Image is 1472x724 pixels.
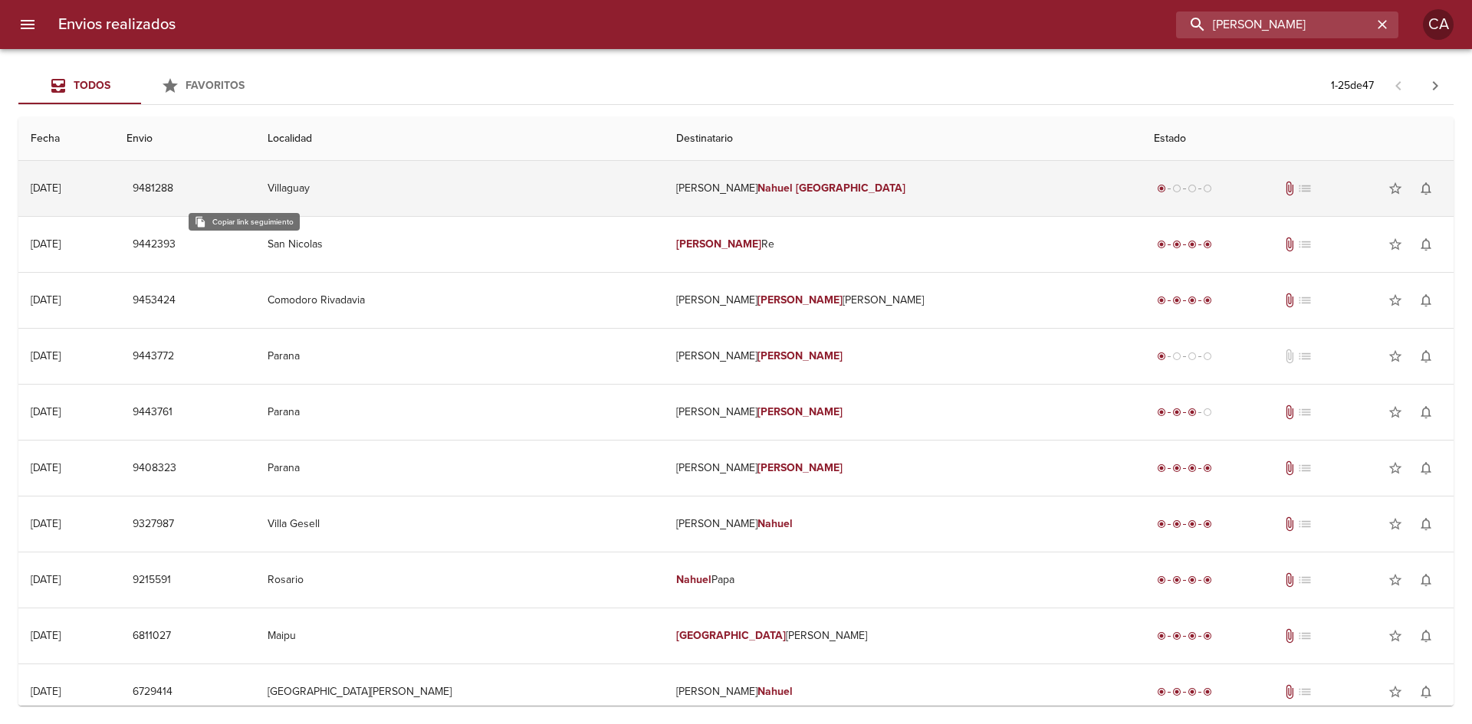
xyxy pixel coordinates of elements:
td: Comodoro Rivadavia [255,273,664,328]
span: star_border [1388,460,1403,476]
td: [PERSON_NAME] [664,385,1141,440]
span: star_border [1388,684,1403,699]
span: radio_button_checked [1172,631,1181,640]
button: 9327987 [127,510,180,539]
span: star_border [1388,237,1403,252]
div: [DATE] [31,461,61,474]
span: radio_button_checked [1203,687,1212,696]
span: 9453424 [133,291,176,310]
div: Entregado [1154,572,1215,588]
span: No tiene pedido asociado [1297,405,1313,420]
button: 9481288 [127,175,179,203]
em: [PERSON_NAME] [757,405,843,418]
span: radio_button_checked [1203,464,1212,473]
button: 9453424 [127,287,182,315]
button: 6729414 [127,678,179,706]
span: star_border [1388,572,1403,588]
em: [GEOGRAPHIC_DATA] [676,629,786,642]
button: Agregar a favoritos [1380,676,1411,707]
span: radio_button_unchecked [1188,184,1197,193]
span: radio_button_checked [1157,296,1166,305]
div: Entregado [1154,516,1215,532]
button: Activar notificaciones [1411,676,1441,707]
span: notifications_none [1418,405,1434,420]
button: menu [9,6,46,43]
button: 9442393 [127,231,182,259]
span: Tiene documentos adjuntos [1282,628,1297,644]
span: Favoritos [186,79,245,92]
span: star_border [1388,628,1403,644]
button: Activar notificaciones [1411,621,1441,651]
button: 9408323 [127,454,182,483]
th: Estado [1142,117,1454,161]
button: Activar notificaciones [1411,285,1441,316]
span: radio_button_unchecked [1203,352,1212,361]
span: radio_button_checked [1188,240,1197,249]
button: Agregar a favoritos [1380,621,1411,651]
span: 9442393 [133,235,176,254]
span: Todos [74,79,110,92]
div: [DATE] [31,182,61,195]
button: Activar notificaciones [1411,565,1441,595]
span: star_border [1388,349,1403,364]
span: Tiene documentos adjuntos [1282,516,1297,532]
span: notifications_none [1418,237,1434,252]
button: 9443761 [127,398,179,427]
span: radio_button_checked [1157,631,1166,640]
td: Villaguay [255,161,664,216]
div: [DATE] [31,573,61,586]
span: notifications_none [1418,628,1434,644]
span: radio_button_checked [1157,575,1166,585]
span: notifications_none [1418,516,1434,532]
span: radio_button_checked [1157,408,1166,417]
h6: Envios realizados [58,12,176,37]
em: Nahuel [757,685,793,698]
div: [DATE] [31,238,61,251]
button: 9215591 [127,566,177,595]
td: [PERSON_NAME] [PERSON_NAME] [664,273,1141,328]
em: [PERSON_NAME] [757,293,843,306]
button: Agregar a favoritos [1380,509,1411,539]
button: Activar notificaciones [1411,173,1441,204]
th: Fecha [18,117,114,161]
td: [PERSON_NAME] [664,664,1141,719]
span: 9443772 [133,347,174,366]
input: buscar [1176,11,1372,38]
span: No tiene pedido asociado [1297,293,1313,308]
span: radio_button_checked [1172,464,1181,473]
span: radio_button_checked [1188,687,1197,696]
div: Generado [1154,181,1215,196]
span: radio_button_checked [1188,575,1197,585]
button: Activar notificaciones [1411,509,1441,539]
span: radio_button_checked [1172,519,1181,529]
span: radio_button_checked [1157,240,1166,249]
span: Pagina siguiente [1417,67,1454,104]
span: radio_button_checked [1188,519,1197,529]
th: Localidad [255,117,664,161]
em: [PERSON_NAME] [757,461,843,474]
td: [PERSON_NAME] [664,161,1141,216]
div: [DATE] [31,293,61,306]
span: 9443761 [133,403,172,422]
span: star_border [1388,405,1403,420]
button: Agregar a favoritos [1380,341,1411,372]
span: No tiene pedido asociado [1297,628,1313,644]
span: notifications_none [1418,349,1434,364]
span: radio_button_unchecked [1172,352,1181,361]
td: Parana [255,385,664,440]
th: Envio [114,117,255,161]
div: [DATE] [31,349,61,362]
button: Activar notificaciones [1411,453,1441,483]
span: radio_button_checked [1203,631,1212,640]
span: Tiene documentos adjuntos [1282,293,1297,308]
span: radio_button_checked [1203,296,1212,305]
span: 9408323 [133,459,176,478]
span: No tiene pedido asociado [1297,684,1313,699]
span: radio_button_checked [1188,408,1197,417]
p: 1 - 25 de 47 [1331,78,1374,93]
div: [DATE] [31,629,61,642]
span: radio_button_checked [1172,687,1181,696]
span: radio_button_checked [1188,296,1197,305]
em: [GEOGRAPHIC_DATA] [796,182,905,195]
span: radio_button_checked [1157,352,1166,361]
